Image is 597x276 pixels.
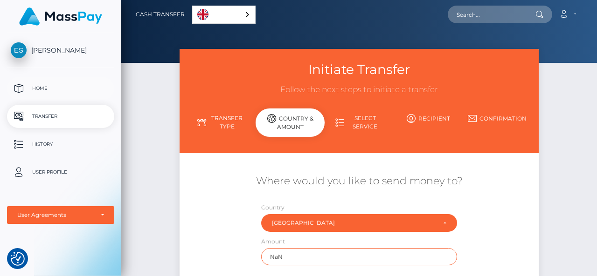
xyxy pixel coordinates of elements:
p: Home [11,81,111,95]
a: User Profile [7,161,114,184]
img: MassPay [19,7,102,26]
a: History [7,133,114,156]
p: User Profile [11,165,111,179]
a: Recipient [394,110,463,127]
label: Amount [261,237,285,246]
h3: Follow the next steps to initiate a transfer [187,84,532,95]
div: Country & Amount [256,108,325,137]
a: English [193,6,255,23]
a: Transfer [7,105,114,128]
label: Country [261,203,285,212]
input: Search... [448,6,535,23]
p: History [11,137,111,151]
div: User Agreements [17,211,94,219]
button: User Agreements [7,206,114,224]
button: Consent Preferences [11,252,25,266]
img: Revisit consent button [11,252,25,266]
button: France [261,214,457,232]
input: Amount to send in undefined (Maximum: undefined) [261,248,457,265]
a: Transfer Type [187,110,256,135]
a: Confirmation [463,110,532,127]
div: Language [192,6,256,24]
p: Transfer [11,109,111,123]
aside: Language selected: English [192,6,256,24]
span: [PERSON_NAME] [7,46,114,54]
a: Home [7,77,114,100]
div: [GEOGRAPHIC_DATA] [272,219,435,227]
h3: Initiate Transfer [187,61,532,79]
h5: Where would you like to send money to? [187,174,532,188]
a: Select Service [325,110,394,135]
a: Cash Transfer [136,5,185,24]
